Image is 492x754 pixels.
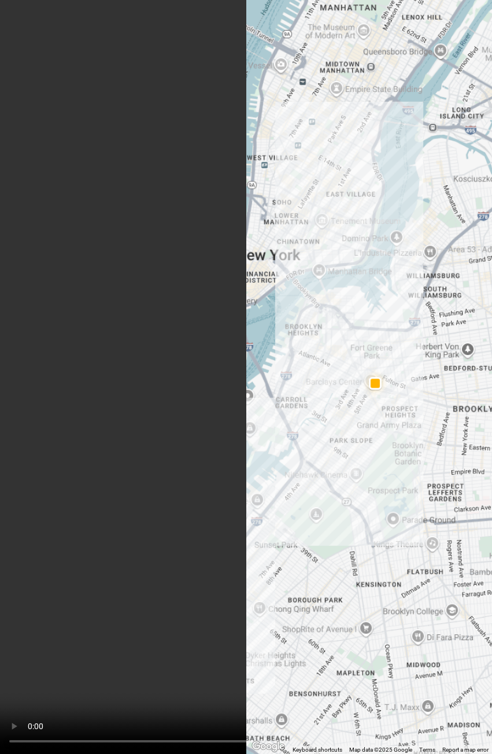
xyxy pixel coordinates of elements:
span: Map data ©2025 Google [349,746,412,753]
button: Keyboard shortcuts [293,746,342,754]
a: Report a map error [442,746,489,753]
a: Terms (opens in new tab) [419,746,435,753]
a: Open this area in Google Maps (opens a new window) [249,739,287,754]
img: Google [249,739,287,754]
